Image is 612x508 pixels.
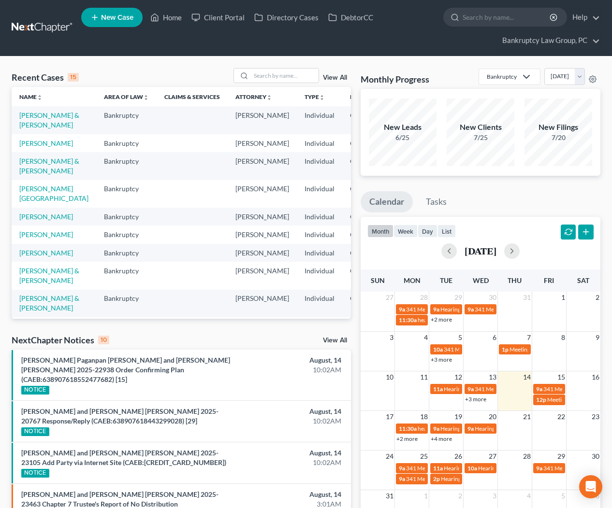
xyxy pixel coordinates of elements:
span: Sun [371,276,385,284]
i: unfold_more [319,95,325,100]
td: Individual [297,180,342,208]
span: Mon [404,276,421,284]
span: 3 [492,490,497,502]
a: DebtorCC [323,9,378,26]
div: NOTICE [21,386,49,395]
span: Sat [577,276,589,284]
div: Open Intercom Messenger [579,475,602,498]
td: Bankruptcy [96,244,157,262]
div: Bankruptcy [487,72,517,81]
span: 9a [433,306,439,313]
span: 8 [560,332,566,343]
span: 27 [385,292,394,303]
td: CAEB [342,134,390,152]
span: 21 [522,411,532,423]
input: Search by name... [251,69,319,83]
td: CAEB [342,244,390,262]
th: Claims & Services [157,87,228,106]
span: 29 [453,292,463,303]
a: View All [323,74,347,81]
span: 5 [560,490,566,502]
a: [PERSON_NAME] and [PERSON_NAME] [PERSON_NAME] 2025-20767 Response/Reply (CAEB:638907618443299028)... [21,407,219,425]
div: 7/25 [447,133,514,142]
td: Bankruptcy [96,208,157,226]
a: Client Portal [187,9,249,26]
a: [PERSON_NAME] & [PERSON_NAME] [19,157,79,175]
span: 4 [423,332,429,343]
td: CAEB [342,208,390,226]
span: 30 [488,292,497,303]
div: New Filings [525,122,592,133]
span: 4 [526,490,532,502]
span: 3 [389,332,394,343]
span: Wed [473,276,489,284]
div: New Clients [447,122,514,133]
a: [PERSON_NAME][GEOGRAPHIC_DATA] [19,184,88,202]
div: 6/25 [369,133,437,142]
span: 11a [433,465,443,472]
div: 10 [98,336,109,344]
span: 9a [399,465,405,472]
span: 10a [433,346,443,353]
td: CAEB [342,180,390,208]
td: Individual [297,226,342,243]
a: [PERSON_NAME] [19,230,73,239]
a: Nameunfold_more [19,93,43,100]
span: 10a [467,465,477,472]
h3: Monthly Progress [361,73,429,85]
a: [PERSON_NAME] [19,249,73,257]
span: 11:30a [399,425,417,432]
span: Hearing for [PERSON_NAME] [440,306,516,313]
div: NOTICE [21,469,49,478]
td: Bankruptcy [96,226,157,243]
i: unfold_more [266,95,272,100]
a: [PERSON_NAME] & [PERSON_NAME] [19,111,79,129]
button: month [367,225,393,238]
span: 9a [536,465,542,472]
div: Recent Cases [12,71,79,83]
i: unfold_more [143,95,149,100]
td: Individual [297,134,342,152]
i: unfold_more [37,95,43,100]
a: Tasks [417,191,455,212]
a: [PERSON_NAME] & [PERSON_NAME] [19,294,79,312]
td: Individual [297,208,342,226]
td: [PERSON_NAME] [228,262,297,289]
span: 17 [385,411,394,423]
div: 15 [68,73,79,82]
span: 13 [488,371,497,383]
a: Home [146,9,187,26]
td: [PERSON_NAME] [228,208,297,226]
span: 9a [399,306,405,313]
div: August, 14 [241,407,341,416]
span: 23 [591,411,600,423]
a: View All [323,337,347,344]
span: 28 [522,451,532,462]
span: New Case [101,14,133,21]
span: Fri [544,276,554,284]
td: Bankruptcy [96,317,157,335]
td: CAEB [342,290,390,317]
span: 1 [423,490,429,502]
span: 2 [595,292,600,303]
span: 9a [467,385,474,393]
span: 24 [385,451,394,462]
h2: [DATE] [465,246,496,256]
span: hearing for [PERSON_NAME] Key [418,316,503,324]
span: Hearing for [PERSON_NAME] and [PERSON_NAME] [475,425,607,432]
span: 9a [467,425,474,432]
div: New Leads [369,122,437,133]
span: 11a [433,385,443,393]
td: [PERSON_NAME] [228,106,297,134]
span: 9 [595,332,600,343]
td: [PERSON_NAME] [228,134,297,152]
span: hearing for [PERSON_NAME] [PERSON_NAME] [418,425,539,432]
span: 31 [385,490,394,502]
span: 15 [556,371,566,383]
span: 6 [492,332,497,343]
span: 12 [453,371,463,383]
div: August, 14 [241,490,341,499]
span: Hearing for [PERSON_NAME] [444,385,519,393]
span: Thu [508,276,522,284]
td: Individual [297,152,342,180]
